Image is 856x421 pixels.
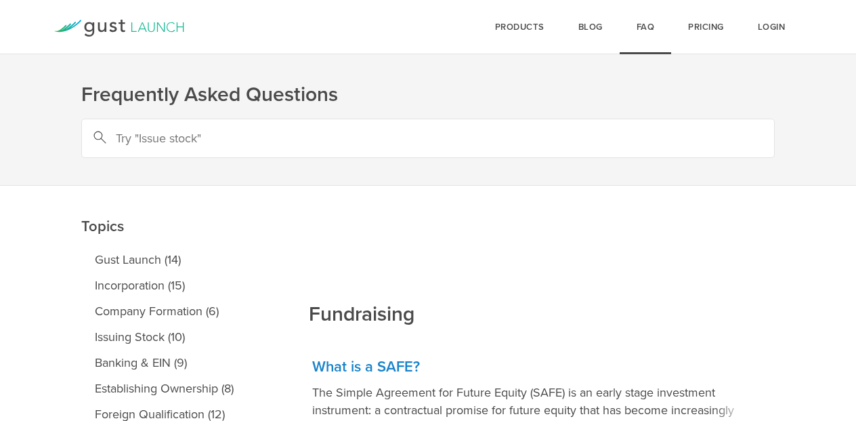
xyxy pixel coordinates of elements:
[81,376,278,401] a: Establishing Ownership (8)
[81,324,278,350] a: Issuing Stock (10)
[81,273,278,298] a: Incorporation (15)
[309,209,414,328] h2: Fundraising
[81,81,775,108] h1: Frequently Asked Questions
[81,247,278,273] a: Gust Launch (14)
[81,298,278,324] a: Company Formation (6)
[81,350,278,376] a: Banking & EIN (9)
[312,357,775,377] h3: What is a SAFE?
[81,121,278,240] h2: Topics
[81,119,775,158] input: Try "Issue stock"
[312,384,775,419] p: The Simple Agreement for Future Equity (SAFE) is an early stage investment instrument: a contract...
